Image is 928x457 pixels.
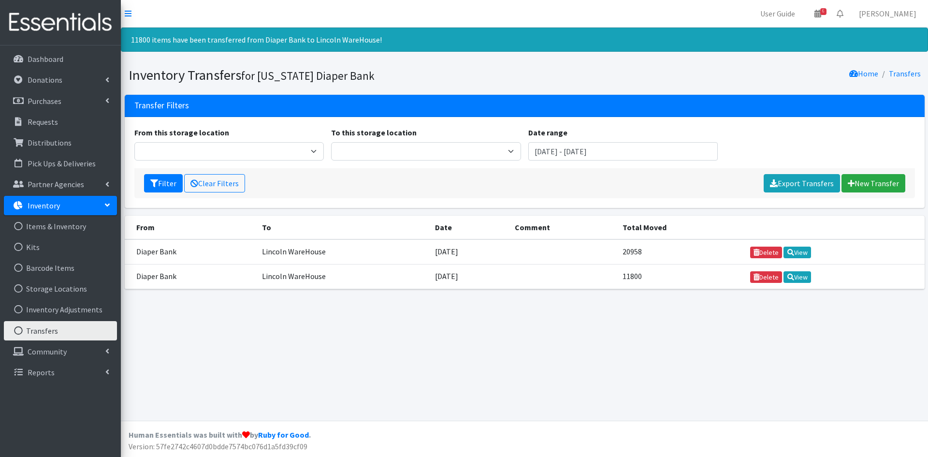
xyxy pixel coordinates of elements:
[750,271,783,283] a: Delete
[28,96,61,106] p: Purchases
[4,70,117,89] a: Donations
[256,216,429,239] th: To
[258,430,309,440] a: Ruby for Good
[4,300,117,319] a: Inventory Adjustments
[129,430,311,440] strong: Human Essentials was built with by .
[4,279,117,298] a: Storage Locations
[28,201,60,210] p: Inventory
[851,4,924,23] a: [PERSON_NAME]
[841,174,905,192] a: New Transfer
[28,75,62,85] p: Donations
[256,264,429,289] td: Lincoln WareHouse
[4,217,117,236] a: Items & Inventory
[4,258,117,278] a: Barcode Items
[753,4,803,23] a: User Guide
[4,237,117,257] a: Kits
[617,239,744,265] td: 20958
[125,264,257,289] td: Diaper Bank
[764,174,840,192] a: Export Transfers
[121,28,928,52] div: 11800 items have been transferred from Diaper Bank to Lincoln WareHouse!
[125,216,257,239] th: From
[429,239,509,265] td: [DATE]
[4,133,117,152] a: Distributions
[28,368,55,377] p: Reports
[4,196,117,215] a: Inventory
[750,247,783,258] a: Delete
[125,239,257,265] td: Diaper Bank
[28,179,84,189] p: Partner Agencies
[184,174,245,192] a: Clear Filters
[28,159,96,168] p: Pick Ups & Deliveries
[429,264,509,289] td: [DATE]
[4,154,117,173] a: Pick Ups & Deliveries
[28,347,67,356] p: Community
[28,138,72,147] p: Distributions
[134,127,229,138] label: From this storage location
[617,264,744,289] td: 11800
[28,117,58,127] p: Requests
[4,342,117,361] a: Community
[509,216,616,239] th: Comment
[528,142,718,161] input: January 1, 2011 - December 31, 2011
[528,127,567,138] label: Date range
[820,8,826,15] span: 6
[144,174,183,192] button: Filter
[889,69,921,78] a: Transfers
[849,69,878,78] a: Home
[783,271,811,283] a: View
[134,101,189,111] h3: Transfer Filters
[28,54,63,64] p: Dashboard
[129,442,307,451] span: Version: 57fe2742c4607d0bdde7574bc076d1a5fd39cf09
[4,112,117,132] a: Requests
[129,67,521,84] h1: Inventory Transfers
[807,4,829,23] a: 6
[617,216,744,239] th: Total Moved
[241,69,375,83] small: for [US_STATE] Diaper Bank
[4,6,117,39] img: HumanEssentials
[4,49,117,69] a: Dashboard
[4,175,117,194] a: Partner Agencies
[4,363,117,382] a: Reports
[331,127,417,138] label: To this storage location
[4,91,117,111] a: Purchases
[4,321,117,340] a: Transfers
[429,216,509,239] th: Date
[783,247,811,258] a: View
[256,239,429,265] td: Lincoln WareHouse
